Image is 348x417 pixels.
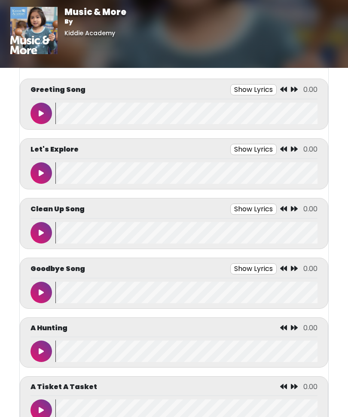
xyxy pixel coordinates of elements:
p: By [64,17,126,26]
p: A Hunting [31,323,67,333]
span: 0.00 [303,382,317,392]
button: Show Lyrics [230,144,277,155]
p: Goodbye Song [31,264,85,274]
p: Let's Explore [31,144,79,155]
span: 0.00 [303,204,317,214]
span: 0.00 [303,85,317,94]
img: 01vrkzCYTteBT1eqlInO [10,7,58,54]
span: 0.00 [303,144,317,154]
button: Show Lyrics [230,204,277,215]
p: Clean Up Song [31,204,85,214]
h1: Music & More [64,7,126,17]
h6: Kiddie Academy [64,30,126,37]
p: Greeting Song [31,85,85,95]
p: A Tisket A Tasket [31,382,97,392]
span: 0.00 [303,264,317,274]
button: Show Lyrics [230,263,277,274]
button: Show Lyrics [230,84,277,95]
span: 0.00 [303,323,317,333]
